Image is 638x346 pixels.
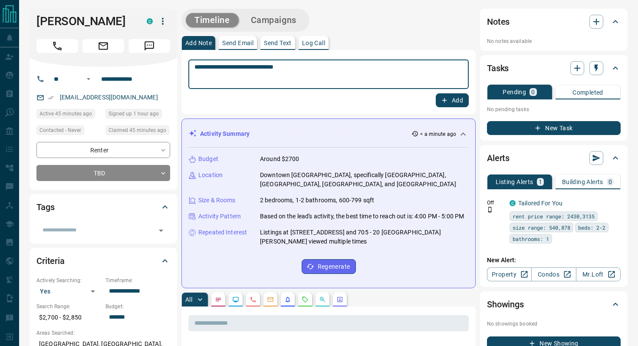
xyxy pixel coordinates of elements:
[185,297,192,303] p: All
[302,40,325,46] p: Log Call
[60,94,158,101] a: [EMAIL_ADDRESS][DOMAIN_NAME]
[260,196,374,205] p: 2 bedrooms, 1-2 bathrooms, 600-799 sqft
[260,228,468,246] p: Listings at [STREET_ADDRESS] and 705 - 20 [GEOGRAPHIC_DATA][PERSON_NAME] viewed multiple times
[185,40,212,46] p: Add Note
[487,151,510,165] h2: Alerts
[200,129,250,138] p: Activity Summary
[510,200,516,206] div: condos.ca
[302,296,309,303] svg: Requests
[83,74,94,84] button: Open
[39,109,92,118] span: Active 45 minutes ago
[487,121,621,135] button: New Task
[487,11,621,32] div: Notes
[487,58,621,79] div: Tasks
[264,40,292,46] p: Send Text
[608,179,612,185] p: 0
[487,61,509,75] h2: Tasks
[436,93,469,107] button: Add
[198,171,223,180] p: Location
[105,125,170,138] div: Tue Aug 12 2025
[198,212,241,221] p: Activity Pattern
[487,148,621,168] div: Alerts
[222,40,253,46] p: Send Email
[186,13,239,27] button: Timeline
[513,223,570,232] span: size range: 540,878
[36,310,101,325] p: $2,700 - $2,850
[260,212,464,221] p: Based on the lead's activity, the best time to reach out is: 4:00 PM - 5:00 PM
[198,196,236,205] p: Size & Rooms
[487,103,621,116] p: No pending tasks
[260,171,468,189] p: Downtown [GEOGRAPHIC_DATA], specifically [GEOGRAPHIC_DATA], [GEOGRAPHIC_DATA], [GEOGRAPHIC_DATA],...
[496,179,533,185] p: Listing Alerts
[48,95,54,101] svg: Email Verified
[572,89,603,96] p: Completed
[487,297,524,311] h2: Showings
[36,250,170,271] div: Criteria
[284,296,291,303] svg: Listing Alerts
[36,39,78,53] span: Call
[503,89,526,95] p: Pending
[562,179,603,185] p: Building Alerts
[513,234,549,243] span: bathrooms: 1
[39,126,81,135] span: Contacted - Never
[487,267,532,281] a: Property
[36,200,54,214] h2: Tags
[189,126,468,142] div: Activity Summary< a minute ago
[487,256,621,265] p: New Alert:
[420,130,456,138] p: < a minute ago
[487,294,621,315] div: Showings
[518,200,562,207] a: Tailored For You
[215,296,222,303] svg: Notes
[302,259,356,274] button: Regenerate
[155,224,167,237] button: Open
[82,39,124,53] span: Email
[250,296,257,303] svg: Calls
[36,109,101,121] div: Tue Aug 12 2025
[336,296,343,303] svg: Agent Actions
[36,329,170,337] p: Areas Searched:
[487,320,621,328] p: No showings booked
[105,109,170,121] div: Tue Aug 12 2025
[109,109,159,118] span: Signed up 1 hour ago
[487,207,493,213] svg: Push Notification Only
[487,15,510,29] h2: Notes
[105,277,170,284] p: Timeframe:
[319,296,326,303] svg: Opportunities
[128,39,170,53] span: Message
[36,197,170,217] div: Tags
[36,303,101,310] p: Search Range:
[36,142,170,158] div: Renter
[487,37,621,45] p: No notes available
[36,165,170,181] div: TBD
[487,199,504,207] p: Off
[531,89,535,95] p: 0
[576,267,621,281] a: Mr.Loft
[267,296,274,303] svg: Emails
[578,223,605,232] span: beds: 2-2
[539,179,542,185] p: 1
[36,277,101,284] p: Actively Searching:
[36,284,101,298] div: Yes
[36,254,65,268] h2: Criteria
[36,14,134,28] h1: [PERSON_NAME]
[198,155,218,164] p: Budget
[147,18,153,24] div: condos.ca
[260,155,299,164] p: Around $2700
[531,267,576,281] a: Condos
[232,296,239,303] svg: Lead Browsing Activity
[242,13,305,27] button: Campaigns
[198,228,247,237] p: Repeated Interest
[513,212,595,221] span: rent price range: 2430,3135
[109,126,166,135] span: Claimed 45 minutes ago
[105,303,170,310] p: Budget:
